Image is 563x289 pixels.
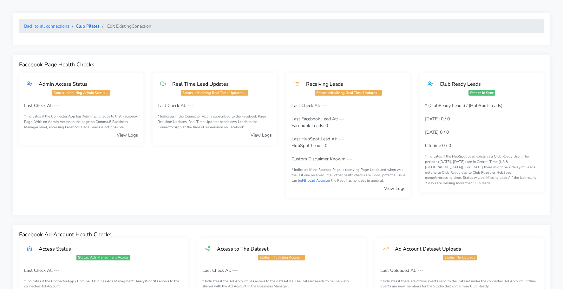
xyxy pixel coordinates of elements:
div: Access to The Dataset [211,245,358,252]
span: [DATE]: 0 / 0 [425,116,450,122]
div: Ad Account Dataset Uploads [389,245,536,252]
span: * Indicates if the HubSpot Lead exists as a Club Ready User. The periods ([DATE], [DATE]) are in ... [425,154,537,185]
h4: Facebook Page Health Checks [19,61,544,68]
p: Last Uploaded At: --- [380,267,539,274]
div: Real Time Lead Updates [166,81,269,87]
p: Last Check At: --- [24,267,183,274]
span: HubSpot Leads: 0 [291,143,327,149]
a: View Logs [384,185,405,192]
span: Status: Initializing Access ... [258,255,305,260]
small: * Indicates if the Connector App has Admin privilages to that Facebook Page. With no Admin Access... [24,114,138,130]
a: FB Lead Access [302,178,327,183]
div: Club Ready Leads [433,81,536,87]
h4: Facebook Ad Account Health Checks [19,231,544,238]
span: Status: Initializing Real Time Updates ... [315,90,382,96]
span: Status: Initializing Admin Status ... [52,90,110,96]
span: Status: No Uploads [443,255,477,260]
span: Last HubSpot Lead At: --- [291,136,344,142]
nav: breadcrumb [19,19,544,33]
p: Last Check At: --- [24,102,138,109]
div: Admin Access Status [32,81,135,87]
span: Status: In Sync [468,90,495,96]
div: Receiving Leads [300,81,403,87]
small: * Indicates if the Connector App is subscribed to the Facebook Page Realtime Updates. Real Time U... [158,114,272,130]
span: * Indicates if the Faceook Page is receiving Page Leads and when was the last one received. If al... [291,167,405,183]
span: Last Facebook Lead At: --- [291,116,345,122]
div: Access Status [32,245,180,252]
span: Last Check At: --- [291,103,327,109]
p: Last Check At: --- [158,102,272,109]
a: Back to all connections [24,23,69,29]
span: Status: Initializing Real Time Updates ... [181,90,248,96]
a: View Logs [117,132,138,138]
li: Edit Existing Conection [100,23,151,30]
span: * (ClubReady Leads) / (HubSpot Leads) [425,103,502,109]
span: Custom Disclaimer Known: --- [291,156,352,162]
span: [DATE] 0 / 0 [425,129,449,135]
a: View Logs [251,132,272,138]
a: Club Pilates [76,23,100,29]
p: Last Check At: --- [202,267,361,274]
span: Status: Ads Managment Access [76,255,130,260]
span: Facebook Leads: 0 [291,123,328,129]
span: Lifetime 0 / 0 [425,143,451,149]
